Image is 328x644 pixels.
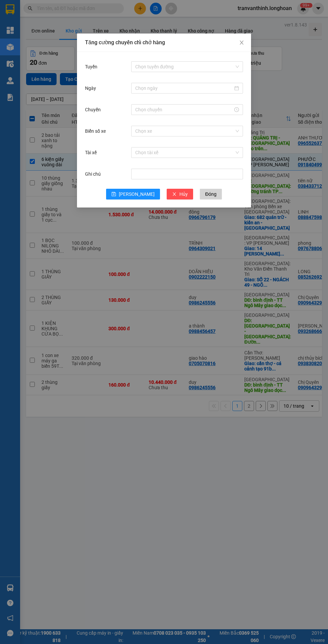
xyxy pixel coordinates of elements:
[167,189,193,199] button: closeHủy
[205,190,217,198] span: Đóng
[85,107,104,112] label: Chuyến
[135,126,234,136] input: Biển số xe
[232,34,251,52] button: Close
[172,192,177,197] span: close
[119,190,155,198] span: [PERSON_NAME]
[135,106,233,113] input: Chuyến
[200,189,222,199] button: Đóng
[179,190,188,198] span: Hủy
[135,84,233,92] input: Ngày
[131,169,243,179] input: Ghi chú
[85,150,100,155] label: Tài xế
[85,128,109,134] label: Biển số xe
[106,189,160,199] button: save[PERSON_NAME]
[85,85,99,91] label: Ngày
[85,171,104,177] label: Ghi chú
[239,40,244,45] span: close
[85,39,243,46] div: Tăng cường chuyến chỉ chở hàng
[135,148,234,158] input: Tài xế
[85,64,101,69] label: Tuyến
[111,192,116,197] span: save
